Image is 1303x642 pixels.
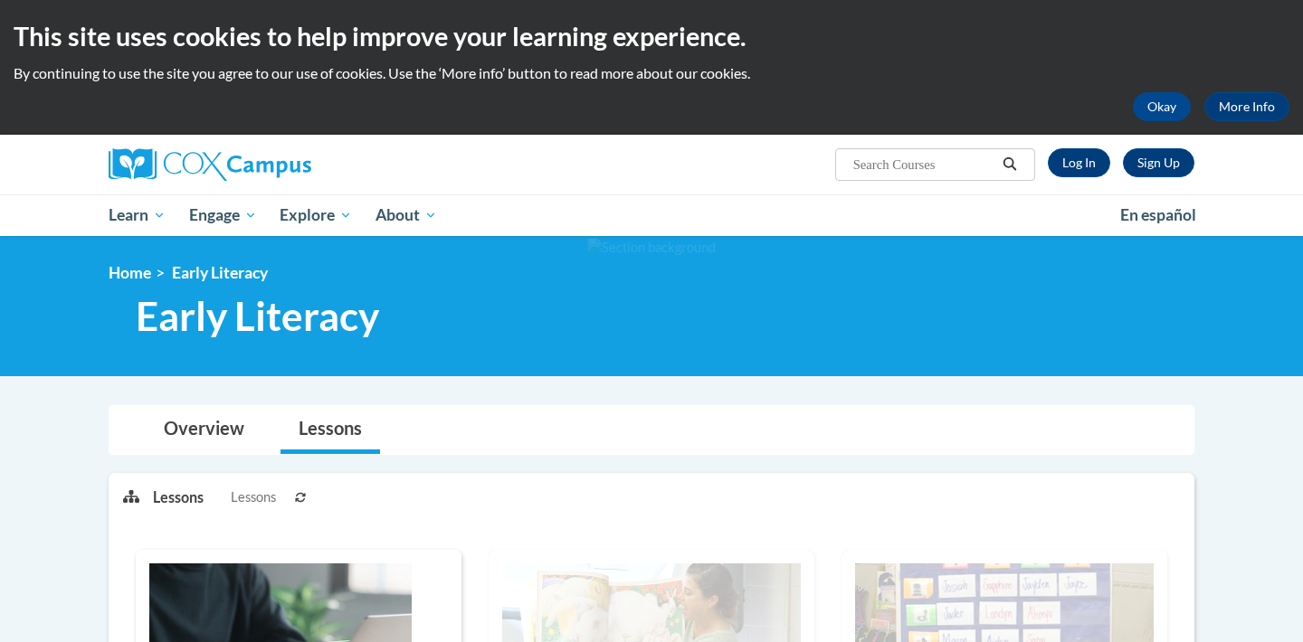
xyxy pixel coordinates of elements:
span: Early Literacy [136,292,379,340]
a: Log In [1048,148,1110,177]
a: Learn [97,194,177,236]
img: Cox Campus [109,148,311,181]
a: Lessons [281,406,380,454]
p: Lessons [153,487,204,507]
span: Early Literacy [172,263,268,282]
span: About [376,204,437,226]
a: About [364,194,449,236]
h2: This site uses cookies to help improve your learning experience. [14,18,1289,54]
a: Overview [146,406,262,454]
button: Search [996,154,1023,175]
p: By continuing to use the site you agree to our use of cookies. Use the ‘More info’ button to read... [14,63,1289,83]
a: Explore [268,194,364,236]
button: Okay [1133,92,1191,121]
span: Lessons [231,487,276,507]
span: Explore [280,204,352,226]
a: Engage [177,194,269,236]
a: En español [1108,196,1208,234]
span: Engage [189,204,257,226]
span: En español [1120,205,1196,224]
input: Search Courses [851,154,996,175]
div: Main menu [81,194,1222,236]
span: Learn [109,204,166,226]
a: Register [1123,148,1194,177]
a: Cox Campus [109,148,452,181]
a: Home [109,263,151,282]
a: More Info [1204,92,1289,121]
img: Section background [587,238,716,258]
